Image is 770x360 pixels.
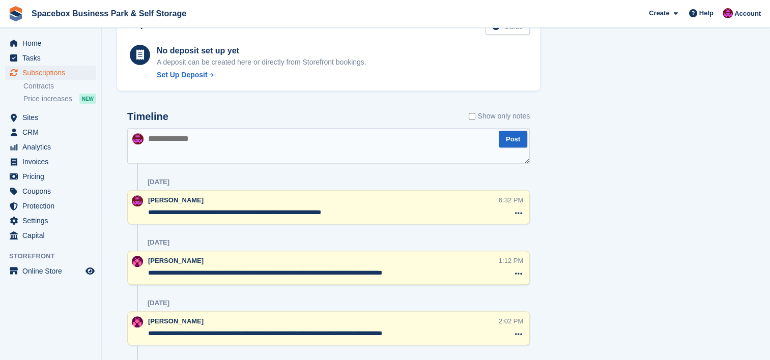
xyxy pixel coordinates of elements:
[148,196,204,204] span: [PERSON_NAME]
[22,184,83,198] span: Coupons
[5,169,96,184] a: menu
[5,110,96,125] a: menu
[23,93,96,104] a: Price increases NEW
[22,155,83,169] span: Invoices
[84,265,96,277] a: Preview store
[148,257,204,264] span: [PERSON_NAME]
[734,9,761,19] span: Account
[5,228,96,243] a: menu
[22,140,83,154] span: Analytics
[5,264,96,278] a: menu
[132,316,143,327] img: Avishka Chauhan
[649,8,669,18] span: Create
[22,264,83,278] span: Online Store
[23,94,72,104] span: Price increases
[148,317,204,325] span: [PERSON_NAME]
[5,140,96,154] a: menu
[22,214,83,228] span: Settings
[723,8,733,18] img: Shitika Balanath
[148,238,169,247] div: [DATE]
[22,66,83,80] span: Subscriptions
[499,316,523,326] div: 2:02 PM
[148,299,169,307] div: [DATE]
[127,111,168,123] h2: Timeline
[469,111,530,122] label: Show only notes
[8,6,23,21] img: stora-icon-8386f47178a22dfd0bd8f6a31ec36ba5ce8667c1dd55bd0f319d3a0aa187defe.svg
[157,70,208,80] div: Set Up Deposit
[132,256,143,267] img: Avishka Chauhan
[5,155,96,169] a: menu
[157,45,366,57] div: No deposit set up yet
[23,81,96,91] a: Contracts
[22,51,83,65] span: Tasks
[5,214,96,228] a: menu
[499,195,523,205] div: 6:32 PM
[132,195,143,206] img: Shitika Balanath
[699,8,714,18] span: Help
[5,66,96,80] a: menu
[22,228,83,243] span: Capital
[22,36,83,50] span: Home
[5,51,96,65] a: menu
[5,36,96,50] a: menu
[22,110,83,125] span: Sites
[148,178,169,186] div: [DATE]
[157,57,366,68] p: A deposit can be created here or directly from Storefront bookings.
[499,131,527,147] button: Post
[157,70,366,80] a: Set Up Deposit
[27,5,190,22] a: Spacebox Business Park & Self Storage
[22,169,83,184] span: Pricing
[499,256,523,265] div: 1:12 PM
[5,184,96,198] a: menu
[5,125,96,139] a: menu
[22,125,83,139] span: CRM
[469,111,475,122] input: Show only notes
[9,251,101,261] span: Storefront
[22,199,83,213] span: Protection
[5,199,96,213] a: menu
[132,133,144,144] img: Shitika Balanath
[79,94,96,104] div: NEW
